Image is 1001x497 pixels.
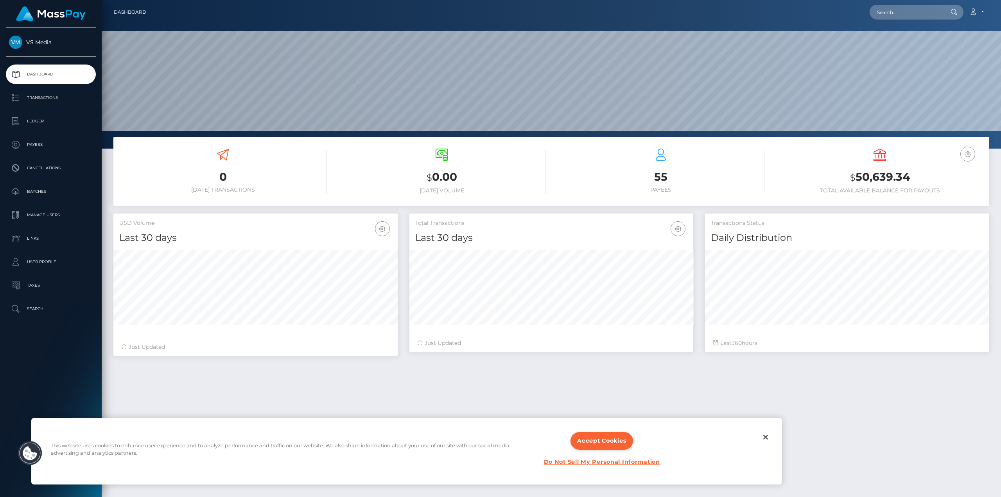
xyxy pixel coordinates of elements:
a: Batches [6,182,96,201]
a: Links [6,229,96,248]
p: Ledger [9,115,93,127]
h3: 0 [119,169,326,185]
p: Cancellations [9,162,93,174]
small: $ [427,172,432,183]
input: Search... [870,5,943,20]
p: Payees [9,139,93,151]
h6: [DATE] Volume [338,187,545,194]
h4: Last 30 days [119,231,392,245]
h4: Daily Distribution [711,231,983,245]
img: VS Media [9,36,22,49]
p: Manage Users [9,209,93,221]
h3: 0.00 [338,169,545,185]
div: Just Updated [417,339,686,347]
button: Cookies [18,441,43,466]
p: Transactions [9,92,93,104]
h3: 55 [557,169,764,185]
a: User Profile [6,252,96,272]
button: Accept Cookies [570,432,633,450]
h6: Payees [557,187,764,193]
span: VS Media [6,39,96,46]
a: Payees [6,135,96,154]
p: Taxes [9,280,93,291]
h6: Total Available Balance for Payouts [776,187,983,194]
h5: Transactions Status [711,219,983,227]
a: Ledger [6,111,96,131]
a: Dashboard [114,4,146,20]
a: Taxes [6,276,96,295]
a: Transactions [6,88,96,108]
p: Dashboard [9,68,93,80]
a: Search [6,299,96,319]
p: Batches [9,186,93,197]
span: 360 [732,339,742,346]
a: Dashboard [6,65,96,84]
h6: [DATE] Transactions [119,187,326,193]
button: Do Not Sell My Personal Information [544,454,660,470]
div: Cookie banner [31,418,782,484]
h5: Total Transactions [415,219,688,227]
h3: 50,639.34 [776,169,983,185]
img: MassPay Logo [16,6,86,22]
div: Privacy [31,418,782,484]
a: Manage Users [6,205,96,225]
h4: Last 30 days [415,231,688,245]
div: Last hours [713,339,981,347]
div: This website uses cookies to enhance user experience and to analyze performance and traffic on ou... [51,442,512,461]
div: Just Updated [121,343,390,351]
small: $ [850,172,856,183]
p: Search [9,303,93,315]
button: Close [757,429,774,446]
p: Links [9,233,93,244]
h5: USD Volume [119,219,392,227]
a: Cancellations [6,158,96,178]
p: User Profile [9,256,93,268]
